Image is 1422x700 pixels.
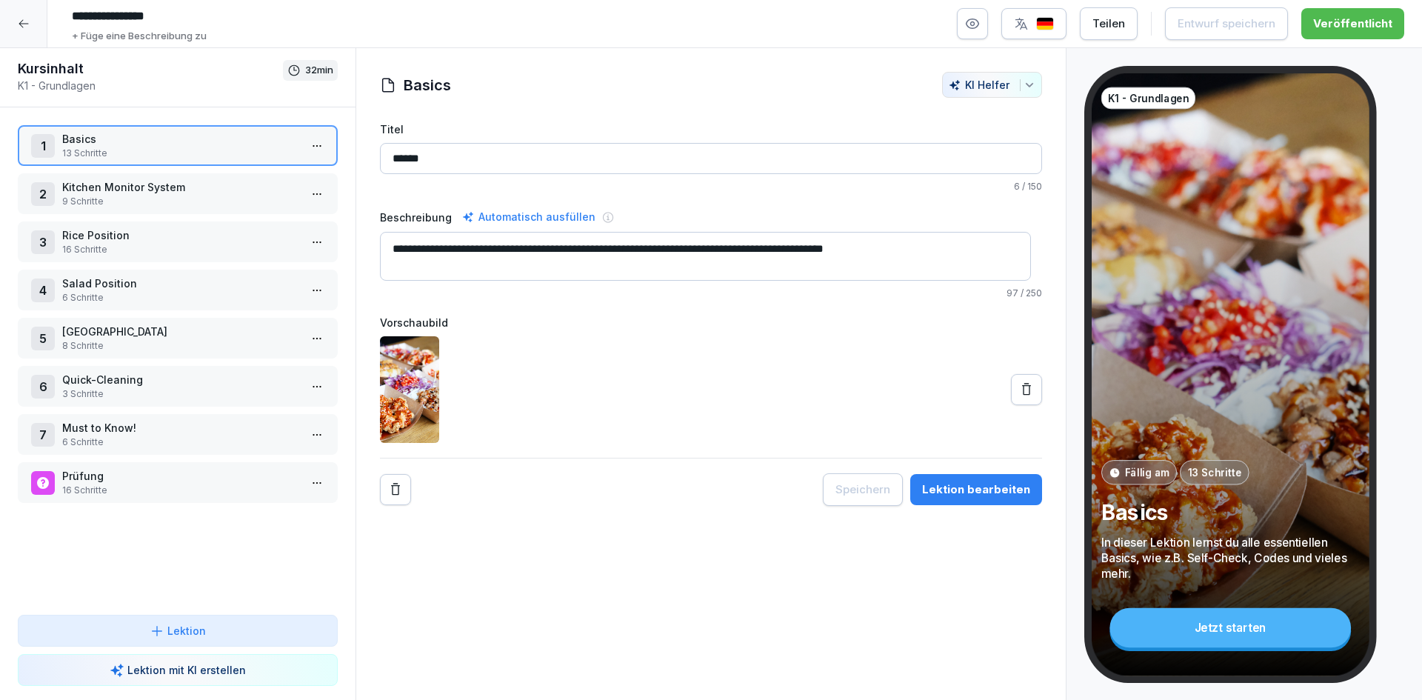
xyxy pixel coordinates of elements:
p: 32 min [305,63,333,78]
p: 13 Schritte [1187,465,1241,480]
p: 13 Schritte [62,147,299,160]
p: Prüfung [62,468,299,484]
h1: Basics [404,74,451,96]
div: 6Quick-Cleaning3 Schritte [18,366,338,407]
button: Lektion mit KI erstellen [18,654,338,686]
div: Prüfung16 Schritte [18,462,338,503]
div: 7Must to Know!6 Schritte [18,414,338,455]
p: Lektion mit KI erstellen [127,662,246,678]
div: Veröffentlicht [1313,16,1392,32]
p: 6 Schritte [62,436,299,449]
p: Rice Position [62,227,299,243]
div: 5[GEOGRAPHIC_DATA]8 Schritte [18,318,338,359]
button: KI Helfer [942,72,1042,98]
h1: Kursinhalt [18,60,283,78]
div: Speichern [835,481,890,498]
p: In dieser Lektion lernst du alle essentiellen Basics, wie z.B. Self-Check, Codes und vieles mehr. [1101,534,1360,581]
div: 5 [31,327,55,350]
span: 6 [1014,181,1020,192]
div: Entwurf speichern [1178,16,1275,32]
img: de.svg [1036,17,1054,31]
label: Titel [380,121,1042,137]
div: 4 [31,279,55,302]
div: 2Kitchen Monitor System9 Schritte [18,173,338,214]
label: Vorschaubild [380,315,1042,330]
p: Quick-Cleaning [62,372,299,387]
p: / 150 [380,180,1042,193]
div: 3Rice Position16 Schritte [18,221,338,262]
button: Remove [380,474,411,505]
p: [GEOGRAPHIC_DATA] [62,324,299,339]
p: Fällig am [1124,465,1169,480]
div: 6 [31,375,55,399]
p: Lektion [167,623,206,639]
span: 97 [1007,287,1018,299]
button: Veröffentlicht [1301,8,1404,39]
p: K1 - Grundlagen [1108,90,1189,105]
p: Basics [62,131,299,147]
div: 7 [31,423,55,447]
div: Teilen [1092,16,1125,32]
div: 3 [31,230,55,254]
p: K1 - Grundlagen [18,78,283,93]
div: 1Basics13 Schritte [18,125,338,166]
p: 6 Schritte [62,291,299,304]
img: turbcpuj08vvpnp3mb86r6x3.png [380,336,439,443]
button: Lektion bearbeiten [910,474,1042,505]
p: 16 Schritte [62,243,299,256]
div: Jetzt starten [1109,608,1351,647]
div: Lektion bearbeiten [922,481,1030,498]
p: + Füge eine Beschreibung zu [72,29,207,44]
div: KI Helfer [949,79,1035,91]
p: 3 Schritte [62,387,299,401]
button: Teilen [1080,7,1138,40]
div: Automatisch ausfüllen [459,208,598,226]
p: 8 Schritte [62,339,299,353]
div: 2 [31,182,55,206]
div: 4Salad Position6 Schritte [18,270,338,310]
p: Basics [1101,499,1360,526]
div: 1 [31,134,55,158]
button: Entwurf speichern [1165,7,1288,40]
p: 16 Schritte [62,484,299,497]
button: Lektion [18,615,338,647]
p: / 250 [380,287,1042,300]
p: 9 Schritte [62,195,299,208]
p: Must to Know! [62,420,299,436]
p: Kitchen Monitor System [62,179,299,195]
label: Beschreibung [380,210,452,225]
p: Salad Position [62,276,299,291]
button: Speichern [823,473,903,506]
